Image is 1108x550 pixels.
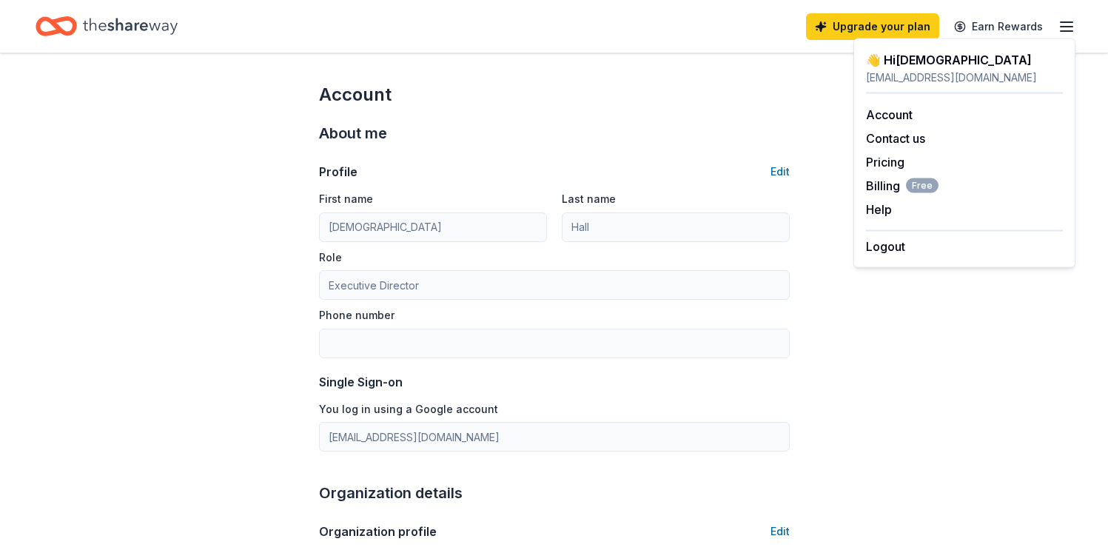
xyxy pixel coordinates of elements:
[36,9,178,44] a: Home
[906,178,939,193] span: Free
[319,192,373,207] label: First name
[562,192,616,207] label: Last name
[319,481,790,505] div: Organization details
[866,130,925,147] button: Contact us
[866,155,904,170] a: Pricing
[319,250,342,265] label: Role
[866,69,1063,87] div: [EMAIL_ADDRESS][DOMAIN_NAME]
[319,121,790,145] div: About me
[319,373,790,391] div: Single Sign-on
[806,13,939,40] a: Upgrade your plan
[945,13,1052,40] a: Earn Rewards
[866,107,913,122] a: Account
[319,523,437,540] div: Organization profile
[319,402,498,417] label: You log in using a Google account
[866,238,905,255] button: Logout
[770,163,790,181] button: Edit
[866,177,939,195] span: Billing
[319,308,394,323] label: Phone number
[866,177,939,195] button: BillingFree
[866,51,1063,69] div: 👋 Hi [DEMOGRAPHIC_DATA]
[319,83,790,107] div: Account
[319,163,357,181] div: Profile
[770,523,790,540] button: Edit
[866,201,892,218] button: Help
